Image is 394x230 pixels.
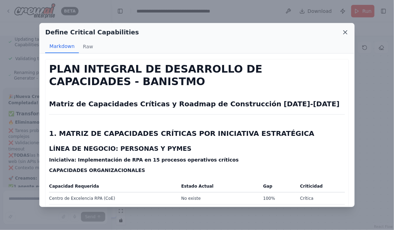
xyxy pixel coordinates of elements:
h2: 1. MATRIZ DE CAPACIDADES CRÍTICAS POR INICIATIVA ESTRATÉGICA [49,129,345,138]
button: Markdown [45,40,79,53]
td: Governance de automatización [49,205,177,217]
strong: CAPACIDADES ORGANIZACIONALES [49,167,145,173]
button: Raw [79,40,97,53]
td: Crítica [296,192,345,205]
h2: Define Critical Capabilities [45,27,139,37]
h4: Iniciativa: Implementación de RPA en 15 procesos operativos críticos [49,156,345,163]
th: Criticidad [296,183,345,192]
th: Capacidad Requerida [49,183,177,192]
td: No existe [177,192,259,205]
h3: LÍNEA DE NEGOCIO: PERSONAS Y PYMES [49,144,345,154]
th: Estado Actual [177,183,259,192]
td: 100% [259,192,296,205]
td: 80% [259,205,296,217]
th: Gap [259,183,296,192]
td: Alta [296,205,345,217]
h1: PLAN INTEGRAL DE DESARROLLO DE CAPACIDADES - BANISTMO [49,63,345,88]
h2: Matriz de Capacidades Críticas y Roadmap de Construcción [DATE]-[DATE] [49,99,345,109]
td: Centro de Excelencia RPA (CoE) [49,192,177,205]
td: Básico (2/10) [177,205,259,217]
